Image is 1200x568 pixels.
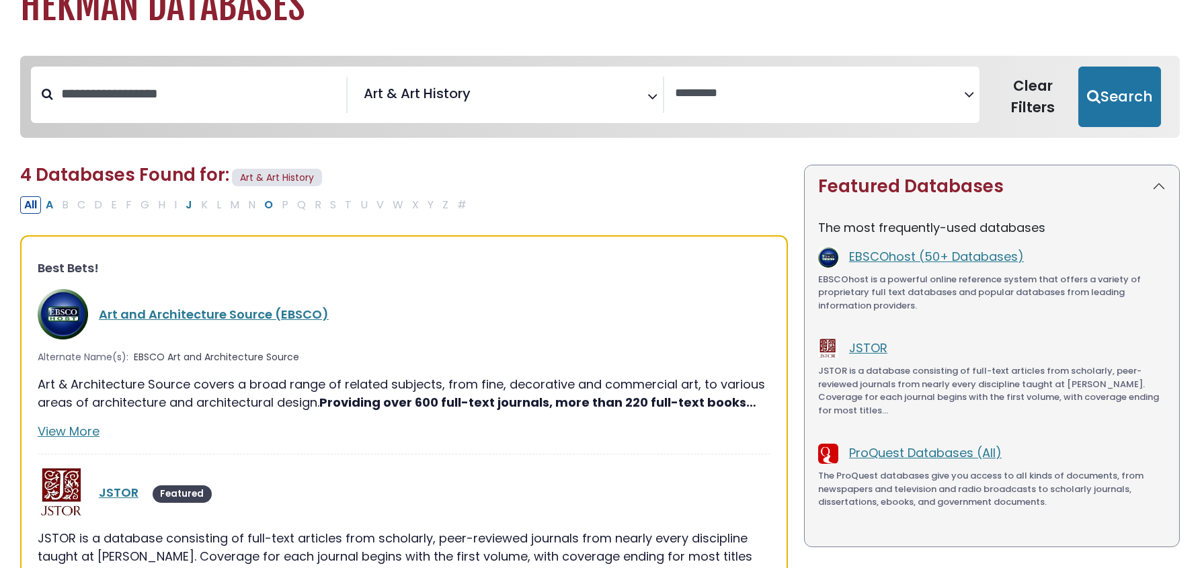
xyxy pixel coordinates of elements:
p: The most frequently-used databases [818,218,1166,237]
button: Filter Results J [182,196,196,214]
a: Art and Architecture Source (EBSCO) [99,306,329,323]
div: Alpha-list to filter by first letter of database name [20,196,472,212]
a: JSTOR [99,484,138,501]
button: Filter Results O [260,196,277,214]
button: Filter Results A [42,196,57,214]
textarea: Search [473,91,483,105]
a: JSTOR [849,339,887,356]
p: The ProQuest databases give you access to all kinds of documents, from newspapers and television ... [818,469,1166,509]
a: EBSCOhost (50+ Databases) [849,248,1024,265]
button: Clear Filters [988,67,1078,127]
span: Alternate Name(s): [38,350,128,364]
strong: Providing over 600 full-text journals, more than 220 full-text books… [319,394,756,411]
a: View More [38,423,99,440]
h3: Best Bets! [38,261,770,276]
span: Art & Art History [232,169,322,187]
span: Art & Art History [364,83,471,104]
p: Art & Architecture Source covers a broad range of related subjects, from fine, decorative and com... [38,375,770,411]
button: All [20,196,41,214]
input: Search database by title or keyword [53,83,346,105]
a: ProQuest Databases (All) [849,444,1002,461]
button: Submit for Search Results [1078,67,1161,127]
button: Featured Databases [805,165,1179,208]
span: Featured [153,485,212,503]
span: 4 Databases Found for: [20,163,229,187]
nav: Search filters [20,56,1180,138]
textarea: Search [675,87,964,101]
p: EBSCOhost is a powerful online reference system that offers a variety of proprietary full text da... [818,273,1166,313]
span: EBSCO Art and Architecture Source [134,350,299,364]
p: JSTOR is a database consisting of full-text articles from scholarly, peer-reviewed journals from ... [818,364,1166,417]
li: Art & Art History [358,83,471,104]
